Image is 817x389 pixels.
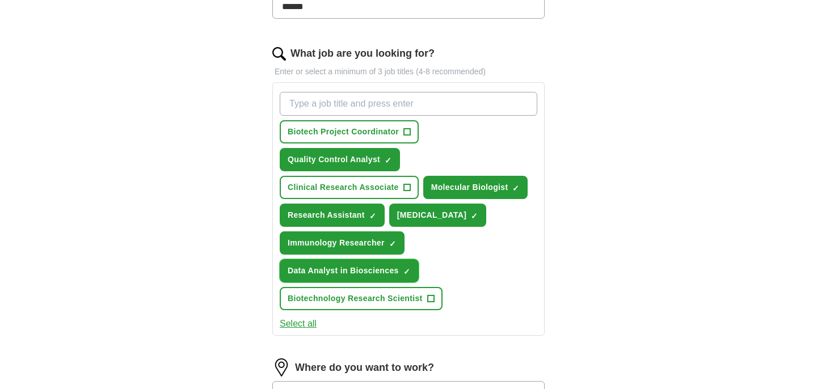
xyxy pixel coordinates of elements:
[369,212,376,221] span: ✓
[423,176,528,199] button: Molecular Biologist✓
[471,212,478,221] span: ✓
[385,156,391,165] span: ✓
[288,154,380,166] span: Quality Control Analyst
[288,237,385,249] span: Immunology Researcher
[288,181,399,193] span: Clinical Research Associate
[431,181,508,193] span: Molecular Biologist
[280,148,400,171] button: Quality Control Analyst✓
[290,46,435,61] label: What job are you looking for?
[295,360,434,375] label: Where do you want to work?
[280,176,419,199] button: Clinical Research Associate
[280,92,537,116] input: Type a job title and press enter
[389,204,487,227] button: [MEDICAL_DATA]✓
[288,209,365,221] span: Research Assistant
[272,358,290,377] img: location.png
[288,126,399,138] span: Biotech Project Coordinator
[288,293,423,305] span: Biotechnology Research Scientist
[397,209,467,221] span: [MEDICAL_DATA]
[272,47,286,61] img: search.png
[272,66,545,78] p: Enter or select a minimum of 3 job titles (4-8 recommended)
[512,184,519,193] span: ✓
[288,265,399,277] span: Data Analyst in Biosciences
[280,231,405,255] button: Immunology Researcher✓
[280,287,443,310] button: Biotechnology Research Scientist
[403,267,410,276] span: ✓
[389,239,396,248] span: ✓
[280,259,419,282] button: Data Analyst in Biosciences✓
[280,120,419,143] button: Biotech Project Coordinator
[280,204,385,227] button: Research Assistant✓
[280,317,317,331] button: Select all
